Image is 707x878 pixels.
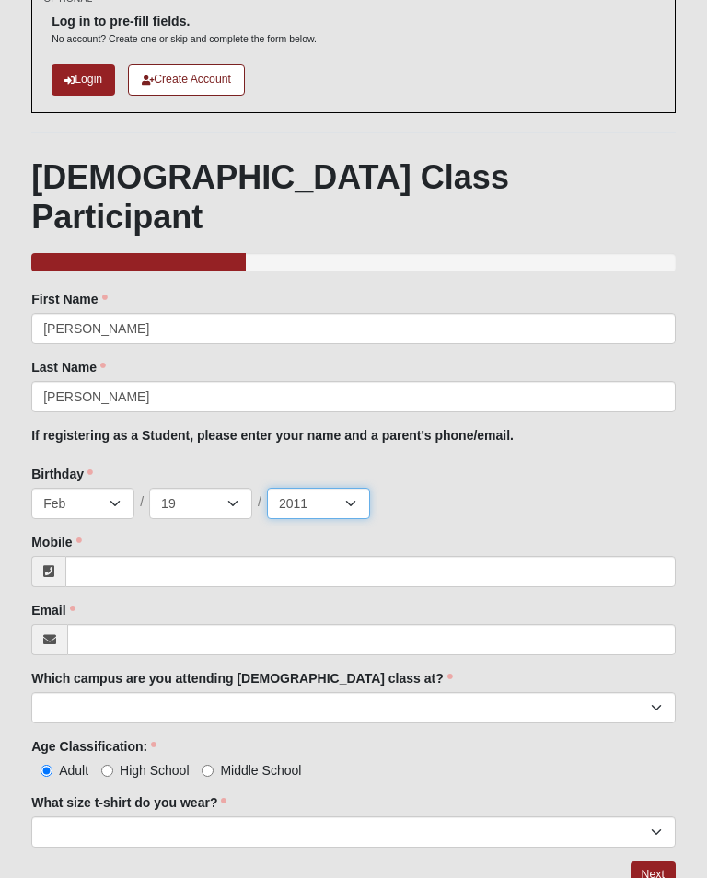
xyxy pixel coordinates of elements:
span: / [258,493,261,514]
label: Birthday [31,466,93,484]
input: High School [101,766,113,778]
label: Mobile [31,534,81,552]
span: / [140,493,144,514]
label: First Name [31,291,107,309]
span: Middle School [220,764,301,779]
label: Which campus are you attending [DEMOGRAPHIC_DATA] class at? [31,670,453,688]
h1: [DEMOGRAPHIC_DATA] Class Participant [31,158,676,237]
input: Middle School [202,766,214,778]
span: High School [120,764,190,779]
span: Adult [59,764,88,779]
input: Adult [41,766,52,778]
label: Email [31,602,75,620]
a: Create Account [128,65,245,96]
h6: Log in to pre-fill fields. [52,15,317,30]
b: If registering as a Student, please enter your name and a parent's phone/email. [31,429,514,444]
label: Last Name [31,359,106,377]
p: No account? Create one or skip and complete the form below. [52,33,317,47]
a: Login [52,65,115,96]
label: Age Classification: [31,738,156,757]
label: What size t-shirt do you wear? [31,794,226,813]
